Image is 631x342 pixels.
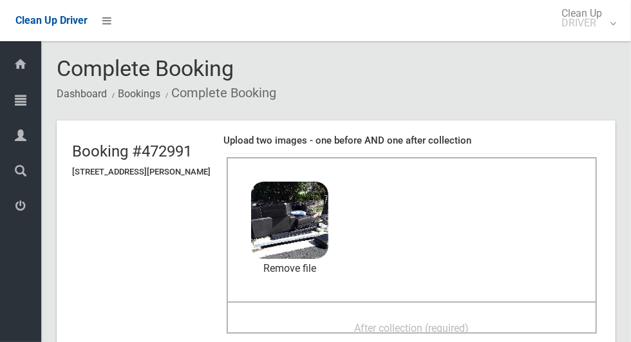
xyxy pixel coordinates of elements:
a: Clean Up Driver [15,11,88,30]
a: Bookings [118,88,160,100]
li: Complete Booking [162,81,276,105]
h2: Booking #472991 [72,143,211,160]
a: Dashboard [57,88,107,100]
a: Remove file [251,259,328,278]
small: DRIVER [561,18,602,28]
span: Clean Up [555,8,615,28]
h4: Upload two images - one before AND one after collection [223,135,600,146]
span: Clean Up Driver [15,14,88,26]
h5: [STREET_ADDRESS][PERSON_NAME] [72,167,211,176]
span: After collection (required) [355,322,469,334]
span: Complete Booking [57,55,234,81]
